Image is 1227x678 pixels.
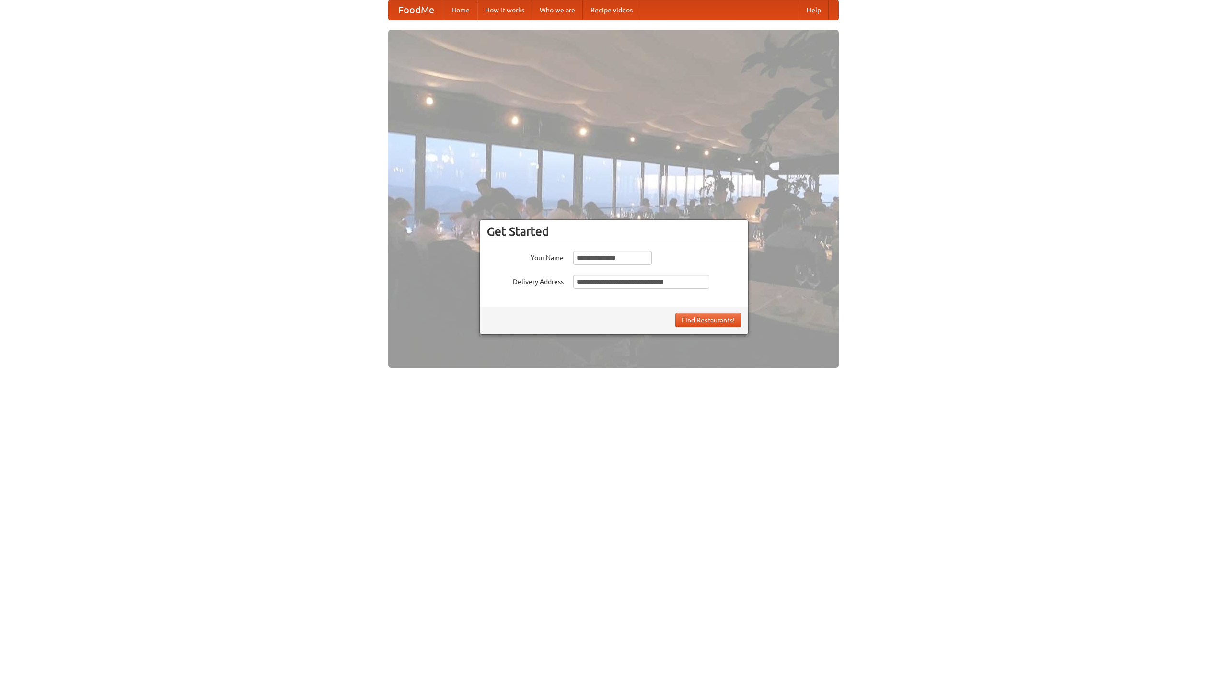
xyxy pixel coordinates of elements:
label: Your Name [487,251,564,263]
a: FoodMe [389,0,444,20]
a: How it works [477,0,532,20]
button: Find Restaurants! [675,313,741,327]
a: Help [799,0,829,20]
a: Home [444,0,477,20]
label: Delivery Address [487,275,564,287]
a: Who we are [532,0,583,20]
h3: Get Started [487,224,741,239]
a: Recipe videos [583,0,640,20]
